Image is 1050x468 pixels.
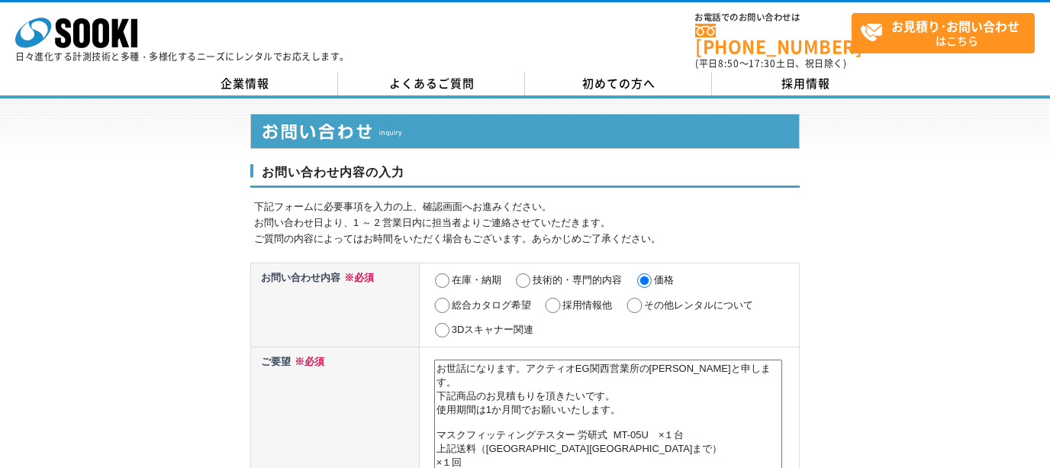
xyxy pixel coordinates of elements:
label: 3Dスキャナー関連 [452,324,534,335]
span: (平日 ～ 土日、祝日除く) [695,56,846,70]
h3: お問い合わせ内容の入力 [250,164,800,189]
label: 技術的・専門的内容 [533,274,622,286]
span: ※必須 [291,356,324,367]
a: 採用情報 [712,73,899,95]
span: 8:50 [718,56,739,70]
p: 下記フォームに必要事項を入力の上、確認画面へお進みください。 お問い合わせ日より、1 ～ 2 営業日内に担当者よりご連絡させていただきます。 ご質問の内容によってはお時間をいただく場合もございま... [254,199,800,247]
a: 企業情報 [151,73,338,95]
a: お見積り･お問い合わせはこちら [852,13,1035,53]
span: お電話でのお問い合わせは [695,13,852,22]
label: 総合カタログ希望 [452,299,531,311]
a: [PHONE_NUMBER] [695,24,852,55]
span: はこちら [860,14,1034,52]
label: 在庫・納期 [452,274,501,286]
label: その他レンタルについて [644,299,753,311]
span: 17:30 [749,56,776,70]
p: 日々進化する計測技術と多種・多様化するニーズにレンタルでお応えします。 [15,52,349,61]
th: お問い合わせ内容 [251,263,420,347]
img: お問い合わせ [250,114,800,149]
a: よくあるご質問 [338,73,525,95]
label: 価格 [654,274,674,286]
strong: お見積り･お問い合わせ [891,17,1019,35]
span: ※必須 [340,272,374,283]
label: 採用情報他 [562,299,612,311]
a: 初めての方へ [525,73,712,95]
span: 初めての方へ [582,75,655,92]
